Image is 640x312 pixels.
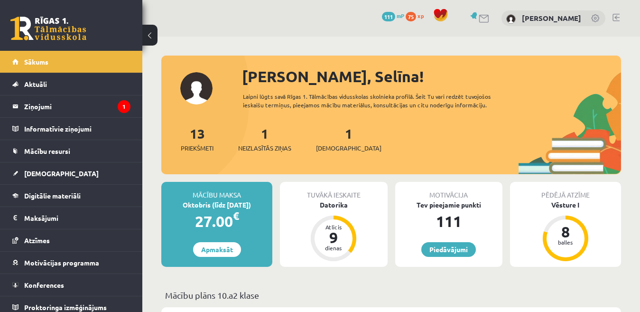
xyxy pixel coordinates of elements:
[24,258,99,267] span: Motivācijas programma
[382,12,404,19] a: 111 mP
[551,224,580,239] div: 8
[243,92,519,109] div: Laipni lūgts savā Rīgas 1. Tālmācības vidusskolas skolnieka profilā. Šeit Tu vari redzēt tuvojošo...
[12,118,130,140] a: Informatīvie ziņojumi
[316,125,381,153] a: 1[DEMOGRAPHIC_DATA]
[24,80,47,88] span: Aktuāli
[280,200,387,263] a: Datorika Atlicis 9 dienas
[395,200,502,210] div: Tev pieejamie punkti
[181,143,213,153] span: Priekšmeti
[24,169,99,178] span: [DEMOGRAPHIC_DATA]
[242,65,621,88] div: [PERSON_NAME], Selīna!
[510,200,621,263] a: Vēsture I 8 balles
[165,289,617,302] p: Mācību plāns 10.a2 klase
[12,185,130,207] a: Digitālie materiāli
[24,236,50,245] span: Atzīmes
[118,100,130,113] i: 1
[12,207,130,229] a: Maksājumi
[161,200,272,210] div: Oktobris (līdz [DATE])
[238,143,291,153] span: Neizlasītās ziņas
[510,182,621,200] div: Pēdējā atzīme
[10,17,86,40] a: Rīgas 1. Tālmācības vidusskola
[551,239,580,245] div: balles
[522,13,581,23] a: [PERSON_NAME]
[12,252,130,274] a: Motivācijas programma
[161,182,272,200] div: Mācību maksa
[406,12,428,19] a: 75 xp
[24,118,130,140] legend: Informatīvie ziņojumi
[24,207,130,229] legend: Maksājumi
[397,12,404,19] span: mP
[24,281,64,289] span: Konferences
[395,210,502,233] div: 111
[417,12,424,19] span: xp
[316,143,381,153] span: [DEMOGRAPHIC_DATA]
[24,147,70,155] span: Mācību resursi
[193,242,241,257] a: Apmaksāt
[319,245,348,251] div: dienas
[406,12,416,21] span: 75
[233,209,239,223] span: €
[24,57,48,66] span: Sākums
[24,191,81,200] span: Digitālie materiāli
[319,230,348,245] div: 9
[12,51,130,73] a: Sākums
[395,182,502,200] div: Motivācija
[181,125,213,153] a: 13Priekšmeti
[12,229,130,251] a: Atzīmes
[506,14,516,24] img: Selīna Lanka
[280,200,387,210] div: Datorika
[421,242,476,257] a: Piedāvājumi
[161,210,272,233] div: 27.00
[319,224,348,230] div: Atlicis
[238,125,291,153] a: 1Neizlasītās ziņas
[12,140,130,162] a: Mācību resursi
[382,12,395,21] span: 111
[12,73,130,95] a: Aktuāli
[280,182,387,200] div: Tuvākā ieskaite
[12,162,130,184] a: [DEMOGRAPHIC_DATA]
[24,303,107,312] span: Proktoringa izmēģinājums
[12,274,130,296] a: Konferences
[510,200,621,210] div: Vēsture I
[24,95,130,117] legend: Ziņojumi
[12,95,130,117] a: Ziņojumi1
